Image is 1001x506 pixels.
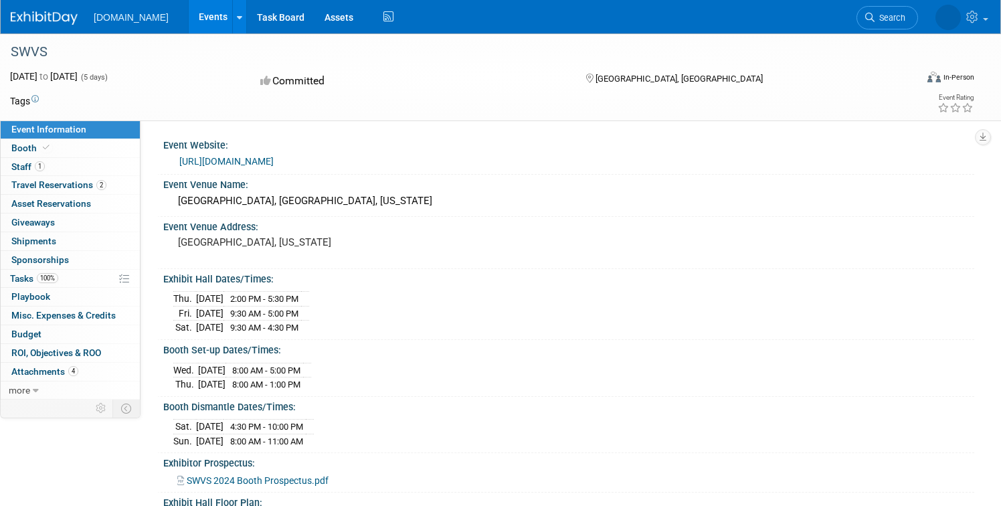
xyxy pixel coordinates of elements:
[173,191,964,212] div: [GEOGRAPHIC_DATA], [GEOGRAPHIC_DATA], [US_STATE]
[596,74,763,84] span: [GEOGRAPHIC_DATA], [GEOGRAPHIC_DATA]
[187,475,329,486] span: SWVS 2024 Booth Prospectus.pdf
[10,273,58,284] span: Tasks
[173,377,198,392] td: Thu.
[10,94,39,108] td: Tags
[1,382,140,400] a: more
[173,306,196,321] td: Fri.
[163,135,974,152] div: Event Website:
[11,217,55,228] span: Giveaways
[196,434,223,448] td: [DATE]
[198,377,225,392] td: [DATE]
[11,347,101,358] span: ROI, Objectives & ROO
[196,306,223,321] td: [DATE]
[935,5,961,30] img: David Han
[173,321,196,335] td: Sat.
[163,269,974,286] div: Exhibit Hall Dates/Times:
[196,292,223,307] td: [DATE]
[856,6,918,29] a: Search
[173,420,196,434] td: Sat.
[230,422,303,432] span: 4:30 PM - 10:00 PM
[1,232,140,250] a: Shipments
[163,340,974,357] div: Booth Set-up Dates/Times:
[1,120,140,139] a: Event Information
[90,400,113,417] td: Personalize Event Tab Strip
[1,325,140,343] a: Budget
[173,292,196,307] td: Thu.
[196,420,223,434] td: [DATE]
[1,251,140,269] a: Sponsorships
[11,310,116,321] span: Misc. Expenses & Credits
[230,436,303,446] span: 8:00 AM - 11:00 AM
[96,180,106,190] span: 2
[10,71,78,82] span: [DATE] [DATE]
[230,294,298,304] span: 2:00 PM - 5:30 PM
[80,73,108,82] span: (5 days)
[6,40,892,64] div: SWVS
[1,288,140,306] a: Playbook
[927,72,941,82] img: Format-Inperson.png
[1,344,140,362] a: ROI, Objectives & ROO
[1,195,140,213] a: Asset Reservations
[163,453,974,470] div: Exhibitor Prospectus:
[37,71,50,82] span: to
[1,307,140,325] a: Misc. Expenses & Credits
[11,124,86,135] span: Event Information
[11,236,56,246] span: Shipments
[1,214,140,232] a: Giveaways
[163,217,974,234] div: Event Venue Address:
[11,198,91,209] span: Asset Reservations
[35,161,45,171] span: 1
[43,144,50,151] i: Booth reservation complete
[11,329,41,339] span: Budget
[11,179,106,190] span: Travel Reservations
[173,434,196,448] td: Sun.
[11,11,78,25] img: ExhibitDay
[198,363,225,377] td: [DATE]
[1,176,140,194] a: Travel Reservations2
[179,156,274,167] a: [URL][DOMAIN_NAME]
[937,94,974,101] div: Event Rating
[9,385,30,396] span: more
[1,139,140,157] a: Booth
[178,236,486,248] pre: [GEOGRAPHIC_DATA], [US_STATE]
[163,397,974,414] div: Booth Dismantle Dates/Times:
[113,400,141,417] td: Toggle Event Tabs
[11,254,69,265] span: Sponsorships
[173,363,198,377] td: Wed.
[943,72,974,82] div: In-Person
[230,323,298,333] span: 9:30 AM - 4:30 PM
[37,273,58,283] span: 100%
[11,143,52,153] span: Booth
[68,366,78,376] span: 4
[196,321,223,335] td: [DATE]
[1,158,140,176] a: Staff1
[875,13,905,23] span: Search
[177,475,329,486] a: SWVS 2024 Booth Prospectus.pdf
[11,161,45,172] span: Staff
[11,366,78,377] span: Attachments
[1,270,140,288] a: Tasks100%
[230,309,298,319] span: 9:30 AM - 5:00 PM
[256,70,564,93] div: Committed
[1,363,140,381] a: Attachments4
[11,291,50,302] span: Playbook
[830,70,974,90] div: Event Format
[163,175,974,191] div: Event Venue Name:
[232,365,300,375] span: 8:00 AM - 5:00 PM
[94,12,169,23] span: [DOMAIN_NAME]
[232,379,300,390] span: 8:00 AM - 1:00 PM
